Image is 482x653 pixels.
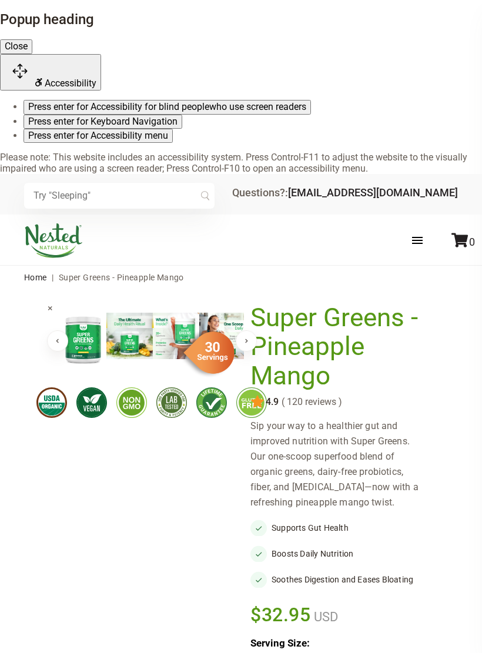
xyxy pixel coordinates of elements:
[250,571,434,588] li: Soothes Digestion and Eases Bloating
[265,397,279,407] span: 4.9
[236,387,267,418] img: glutenfree
[36,387,67,418] img: usdaorganic
[250,602,311,628] span: $32.95
[209,101,306,112] span: who use screen readers
[60,313,106,366] img: Super Greens - Pineapple Mango
[250,520,434,536] li: Supports Gut Health
[250,395,265,409] img: star.svg
[199,313,246,359] img: Super Greens - Pineapple Mango
[24,223,83,258] img: Nested Naturals
[24,273,47,282] a: Home
[106,313,153,359] img: Super Greens - Pineapple Mango
[48,303,53,314] span: ×
[156,387,187,418] img: thirdpartytested
[451,236,475,248] a: 0
[116,387,147,418] img: gmofree
[288,186,458,199] a: [EMAIL_ADDRESS][DOMAIN_NAME]
[469,236,475,248] span: 0
[176,327,235,378] img: sg-servings-30.png
[59,273,184,282] span: Super Greens - Pineapple Mango
[24,100,311,114] button: Press enter for Accessibility for blind peoplewho use screen readers
[236,330,257,351] button: Next
[24,129,173,143] button: Press enter for Accessibility menu
[311,610,338,624] span: USD
[24,183,215,209] input: Try "Sleeping"
[76,387,107,418] img: vegan
[153,313,199,359] img: Super Greens - Pineapple Mango
[232,187,458,198] div: Questions?:
[47,330,68,351] button: Previous
[250,303,429,391] h1: Super Greens - Pineapple Mango
[45,78,96,89] span: Accessibility
[49,273,56,282] span: |
[24,266,458,289] nav: breadcrumbs
[196,387,227,418] img: lifetimeguarantee
[24,115,182,129] button: Press enter for Keyboard Navigation
[250,418,434,510] div: Sip your way to a healthier gut and improved nutrition with Super Greens. Our one-scoop superfood...
[279,397,342,407] span: ( 120 reviews )
[250,637,310,649] b: Serving Size:
[250,545,434,562] li: Boosts Daily Nutrition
